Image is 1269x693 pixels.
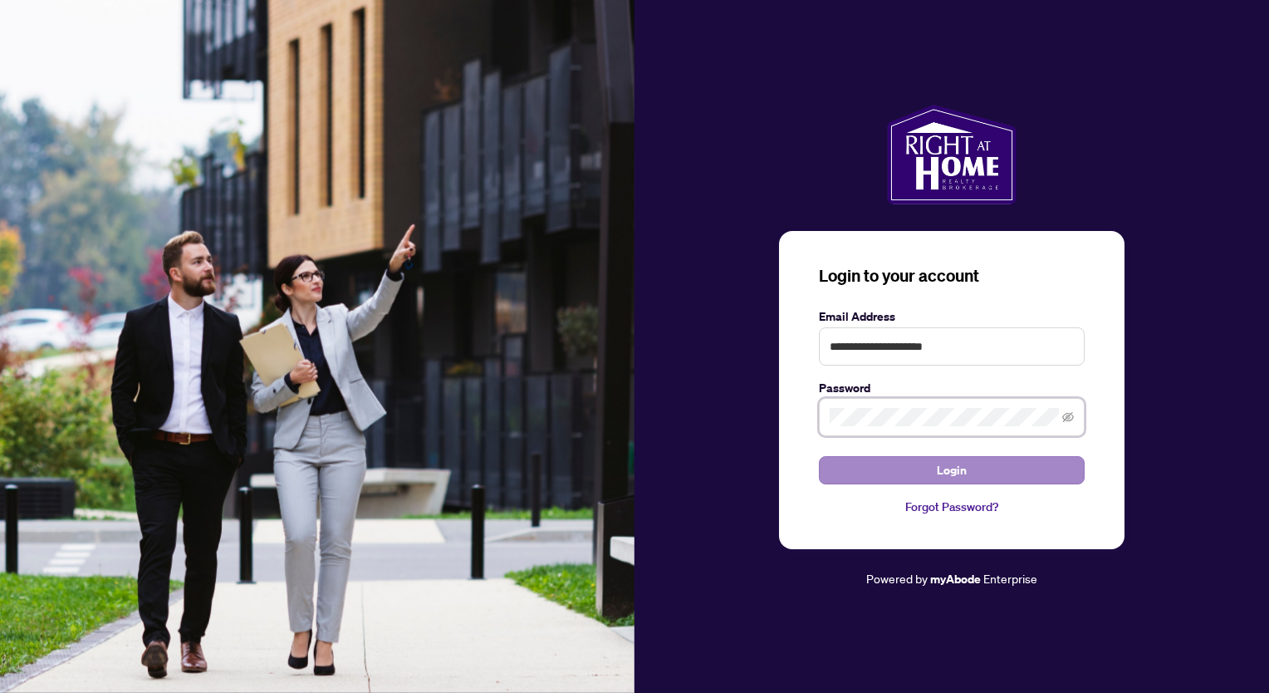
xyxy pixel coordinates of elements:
span: Powered by [866,571,928,586]
span: eye-invisible [1062,411,1074,423]
span: Login [937,457,967,484]
span: Enterprise [983,571,1037,586]
button: Login [819,456,1085,484]
label: Email Address [819,307,1085,326]
h3: Login to your account [819,264,1085,288]
a: myAbode [930,570,981,588]
img: ma-logo [887,105,1016,204]
label: Password [819,379,1085,397]
a: Forgot Password? [819,498,1085,516]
